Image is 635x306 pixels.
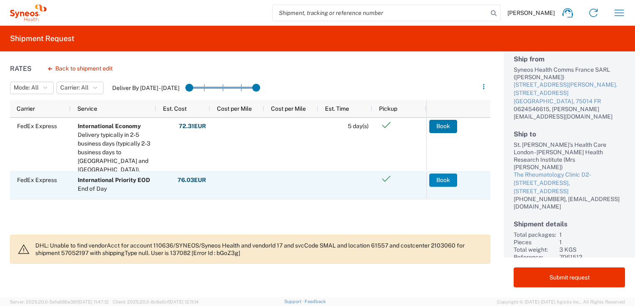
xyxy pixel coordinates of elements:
button: 72.31EUR [178,120,207,133]
div: [STREET_ADDRESS][PERSON_NAME]. [STREET_ADDRESS] [514,81,625,97]
b: International Economy [78,123,141,129]
button: Submit request [514,267,625,287]
span: [PERSON_NAME] [507,9,555,17]
span: Carrier [17,105,35,112]
a: Feedback [305,299,326,304]
div: 0624546615, [PERSON_NAME][EMAIL_ADDRESS][DOMAIN_NAME] [514,105,625,120]
div: [PHONE_NUMBER], [EMAIL_ADDRESS][DOMAIN_NAME] [514,195,625,210]
div: [GEOGRAPHIC_DATA], 75014 FR [514,97,625,106]
span: FedEx Express [17,123,57,129]
div: 1 [559,238,625,246]
h2: Ship from [514,55,625,63]
strong: 72.31 EUR [179,122,206,130]
label: Deliver By [DATE] - [DATE] [112,84,180,92]
span: Mode: All [14,84,39,92]
span: Est. Cost [163,105,187,112]
button: Carrier: All [57,82,103,94]
b: International Priority EOD [78,177,150,183]
p: DHL: Unable to find vendorAcct for account 110636/SYNEOS/Syneos Health and vendorId 17 and svcCod... [35,242,483,257]
div: Total packages: [514,231,556,238]
h2: Ship to [514,130,625,138]
span: Est. Time [325,105,349,112]
span: [DATE] 12:11:14 [169,299,199,304]
span: 5 day(s) [348,123,369,129]
h2: Shipment Request [10,34,74,44]
div: Pieces [514,238,556,246]
div: The Rheumatology Clinic D2-[STREET_ADDRESS], [514,171,625,187]
div: [STREET_ADDRESS] [514,187,625,196]
button: Back to shipment edit [42,61,119,76]
h1: Rates [10,65,32,73]
a: Support [284,299,305,304]
div: Syneos Health Comms France SARL ([PERSON_NAME]) [514,66,625,81]
button: Book [429,173,457,187]
div: Reference: [514,253,556,261]
div: 1 [559,231,625,238]
button: Mode: All [10,82,54,94]
div: 3 KGS [559,246,625,253]
div: Delivery typically in 2-5 business days (typically 2-3 business days to Canada and Mexico). [78,131,153,174]
span: Carrier: All [60,84,89,92]
span: Cost per Mile [217,105,252,112]
a: [STREET_ADDRESS][PERSON_NAME]. [STREET_ADDRESS][GEOGRAPHIC_DATA], 75014 FR [514,81,625,105]
div: Total weight: [514,246,556,253]
div: End of Day [78,185,150,193]
span: Pickup [379,105,397,112]
div: St. [PERSON_NAME]'s Health Care London - [PERSON_NAME] Health Research Institute (Mrs [PERSON_NAME]) [514,141,625,171]
span: Server: 2025.20.0-5efa686e39f [10,299,109,304]
span: Cost per Mile [271,105,306,112]
span: Service [77,105,97,112]
span: Copyright © [DATE]-[DATE] Agistix Inc., All Rights Reserved [497,298,625,306]
div: 7061512 [559,253,625,261]
span: [DATE] 11:47:12 [78,299,109,304]
button: 76.03EUR [177,173,207,187]
button: Book [429,120,457,133]
strong: 76.03 EUR [177,176,206,184]
input: Shipment, tracking or reference number [273,5,488,21]
span: Client: 2025.20.0-8c6e0cf [113,299,199,304]
a: The Rheumatology Clinic D2-[STREET_ADDRESS],[STREET_ADDRESS] [514,171,625,195]
span: FedEx Express [17,177,57,183]
h2: Shipment details [514,220,625,228]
